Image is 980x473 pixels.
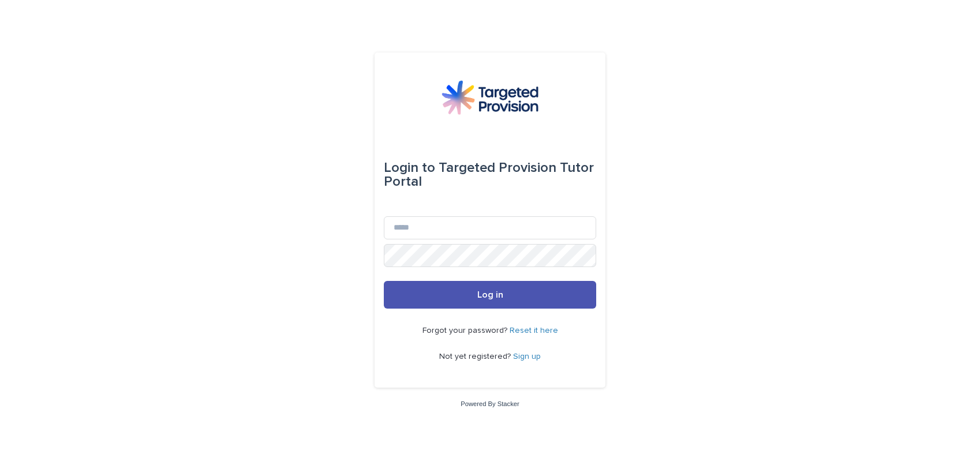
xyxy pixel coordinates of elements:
a: Reset it here [510,326,558,335]
img: M5nRWzHhSzIhMunXDL62 [442,80,538,115]
a: Powered By Stacker [461,400,519,407]
span: Login to [384,161,435,175]
span: Log in [477,290,503,299]
button: Log in [384,281,596,309]
div: Targeted Provision Tutor Portal [384,152,596,198]
span: Forgot your password? [422,326,510,335]
span: Not yet registered? [439,352,513,361]
a: Sign up [513,352,541,361]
